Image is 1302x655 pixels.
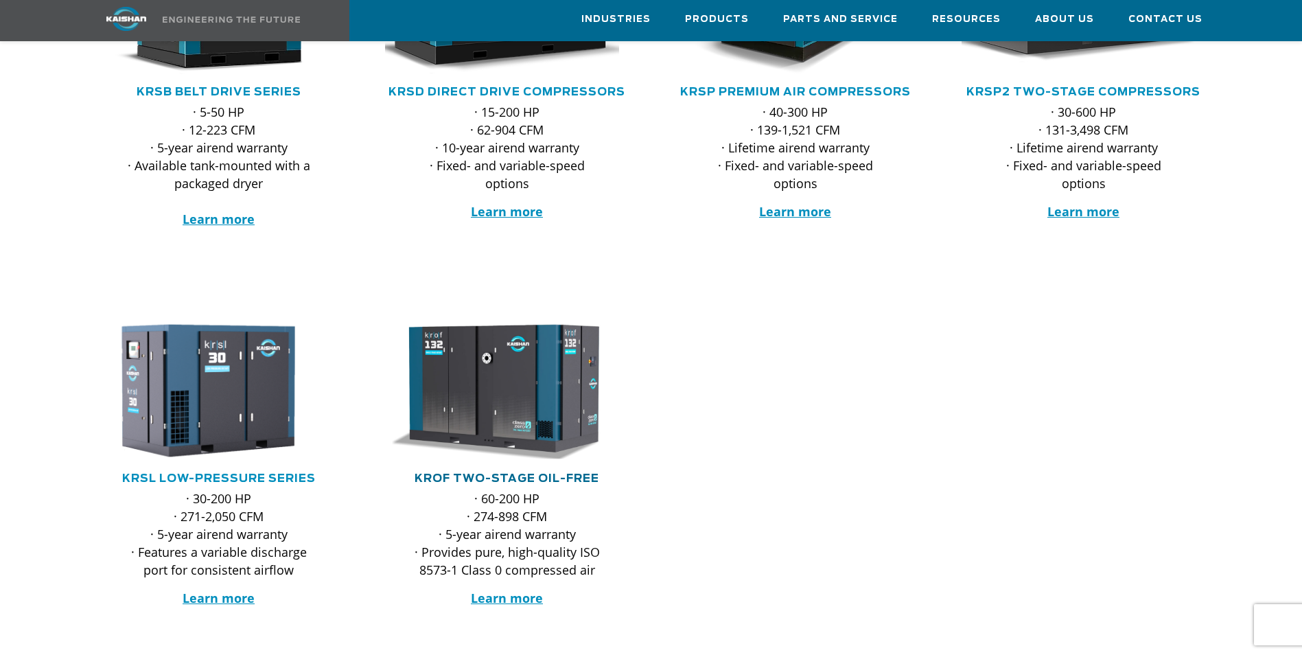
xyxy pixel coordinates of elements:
a: Resources [932,1,1001,38]
a: Learn more [1047,203,1119,220]
a: Products [685,1,749,38]
a: Contact Us [1128,1,1202,38]
a: Learn more [471,203,543,220]
a: KRSD Direct Drive Compressors [388,87,625,97]
span: About Us [1035,12,1094,27]
span: Parts and Service [783,12,898,27]
a: Learn more [759,203,831,220]
span: Resources [932,12,1001,27]
p: · 40-300 HP · 139-1,521 CFM · Lifetime airend warranty · Fixed- and variable-speed options [701,103,890,192]
div: krsl30 [97,321,341,461]
p: · 5-50 HP · 12-223 CFM · 5-year airend warranty · Available tank-mounted with a packaged dryer [124,103,314,228]
a: Parts and Service [783,1,898,38]
a: About Us [1035,1,1094,38]
p: · 30-200 HP · 271-2,050 CFM · 5-year airend warranty · Features a variable discharge port for con... [124,490,314,579]
a: Industries [581,1,651,38]
span: Products [685,12,749,27]
a: KRSP2 Two-Stage Compressors [966,87,1200,97]
a: KRSP Premium Air Compressors [680,87,911,97]
a: Learn more [183,211,255,227]
img: kaishan logo [75,7,178,31]
span: Industries [581,12,651,27]
span: Contact Us [1128,12,1202,27]
a: Learn more [183,590,255,606]
a: Learn more [471,590,543,606]
p: · 15-200 HP · 62-904 CFM · 10-year airend warranty · Fixed- and variable-speed options [412,103,602,192]
img: krsl30 [86,321,331,461]
p: · 30-600 HP · 131-3,498 CFM · Lifetime airend warranty · Fixed- and variable-speed options [989,103,1178,192]
a: KROF TWO-STAGE OIL-FREE [415,473,599,484]
img: krof132 [375,321,619,461]
a: KRSL Low-Pressure Series [122,473,316,484]
div: krof132 [385,321,629,461]
a: KRSB Belt Drive Series [137,87,301,97]
p: · 60-200 HP · 274-898 CFM · 5-year airend warranty · Provides pure, high-quality ISO 8573-1 Class... [412,490,602,579]
img: Engineering the future [163,16,300,23]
